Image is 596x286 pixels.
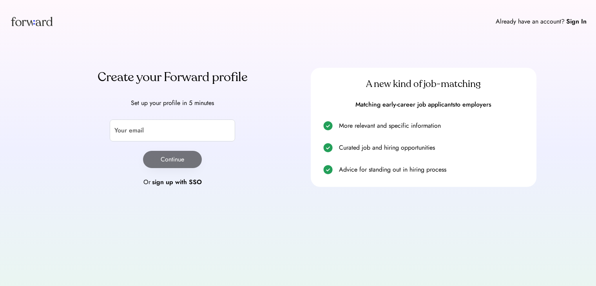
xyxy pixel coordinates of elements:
div: Create your Forward profile [60,68,285,87]
div: Set up your profile in 5 minutes [60,98,285,108]
div: Or [143,177,150,187]
div: A new kind of job-matching [320,78,527,91]
div: More relevant and specific information [339,121,527,130]
img: check.svg [323,165,333,174]
div: Advice for standing out in hiring process [339,165,527,174]
div: sign up with SSO [152,177,202,187]
div: Sign In [566,17,587,26]
div: Matching early-career job applicantsto employers [320,100,527,109]
button: Continue [143,151,202,168]
img: check.svg [323,121,333,130]
img: check.svg [323,143,333,152]
img: Forward logo [9,9,54,33]
div: Curated job and hiring opportunities [339,143,527,152]
div: Already have an account? [496,17,565,26]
